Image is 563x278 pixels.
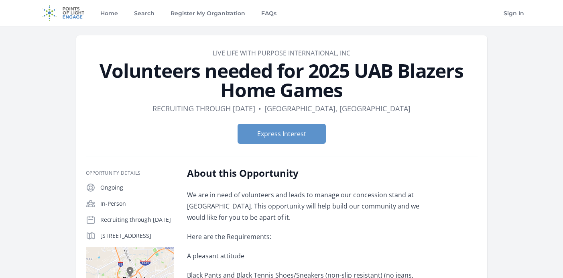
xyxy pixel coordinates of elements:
[86,61,478,100] h1: Volunteers needed for 2025 UAB Blazers Home Games
[152,103,255,114] dd: Recruiting through [DATE]
[187,231,422,242] p: Here are the Requirements:
[264,103,411,114] dd: [GEOGRAPHIC_DATA], [GEOGRAPHIC_DATA]
[100,216,174,224] p: Recruiting through [DATE]
[213,49,350,57] a: Live Life With Purpose International, Inc
[86,170,174,176] h3: Opportunity Details
[238,124,326,144] button: Express Interest
[187,167,422,180] h2: About this Opportunity
[100,200,174,208] p: In-Person
[258,103,261,114] div: •
[100,184,174,192] p: Ongoing
[187,250,422,262] p: A pleasant attitude
[187,189,422,223] p: We are in need of volunteers and leads to manage our concession stand at [GEOGRAPHIC_DATA]. This ...
[100,232,174,240] p: [STREET_ADDRESS]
